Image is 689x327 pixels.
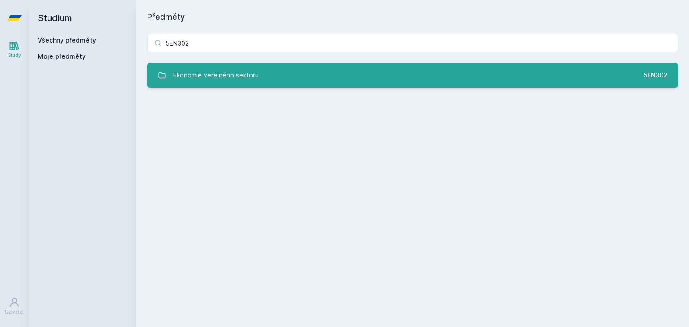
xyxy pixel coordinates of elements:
[147,63,678,88] a: Ekonomie veřejného sektoru 5EN302
[2,36,27,63] a: Study
[5,309,24,315] div: Uživatel
[147,11,678,23] h1: Předměty
[644,71,667,80] div: 5EN302
[38,36,96,44] a: Všechny předměty
[8,52,21,59] div: Study
[147,34,678,52] input: Název nebo ident předmětu…
[38,52,86,61] span: Moje předměty
[173,66,259,84] div: Ekonomie veřejného sektoru
[2,293,27,320] a: Uživatel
